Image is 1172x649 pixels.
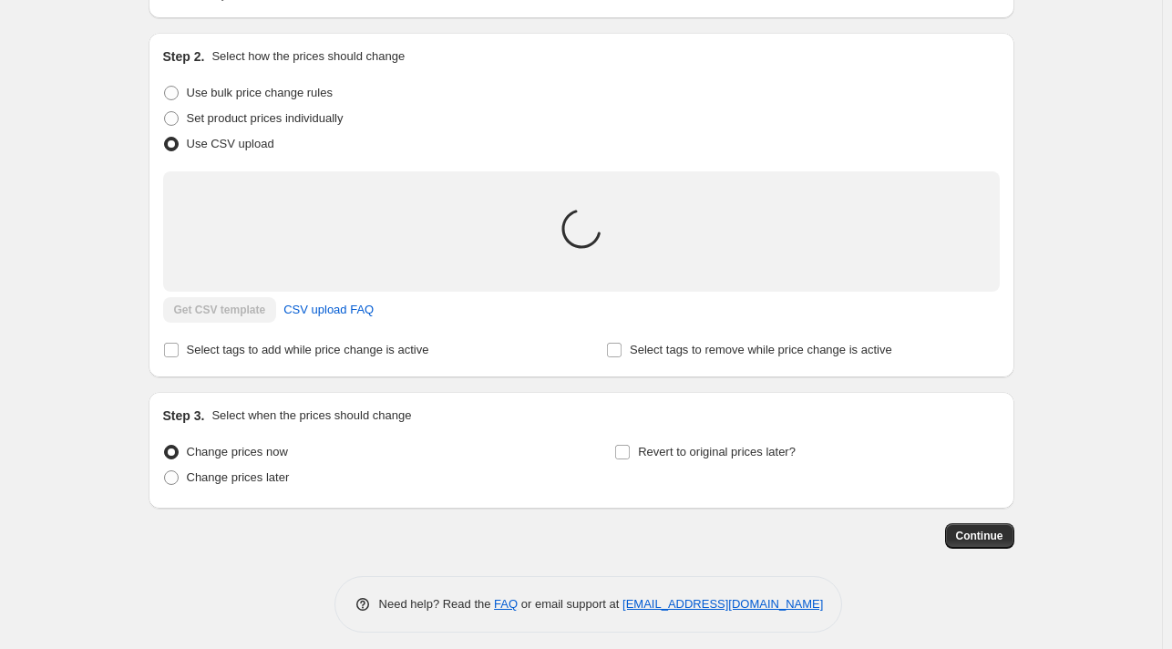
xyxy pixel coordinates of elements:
span: Change prices later [187,470,290,484]
h2: Step 2. [163,47,205,66]
button: Continue [945,523,1014,549]
p: Select how the prices should change [211,47,405,66]
span: or email support at [518,597,622,611]
h2: Step 3. [163,407,205,425]
a: FAQ [494,597,518,611]
span: Revert to original prices later? [638,445,796,458]
span: CSV upload FAQ [283,301,374,319]
span: Use bulk price change rules [187,86,333,99]
a: CSV upload FAQ [272,295,385,324]
span: Change prices now [187,445,288,458]
span: Continue [956,529,1003,543]
span: Select tags to add while price change is active [187,343,429,356]
span: Need help? Read the [379,597,495,611]
span: Select tags to remove while price change is active [630,343,892,356]
span: Use CSV upload [187,137,274,150]
a: [EMAIL_ADDRESS][DOMAIN_NAME] [622,597,823,611]
p: Select when the prices should change [211,407,411,425]
span: Set product prices individually [187,111,344,125]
